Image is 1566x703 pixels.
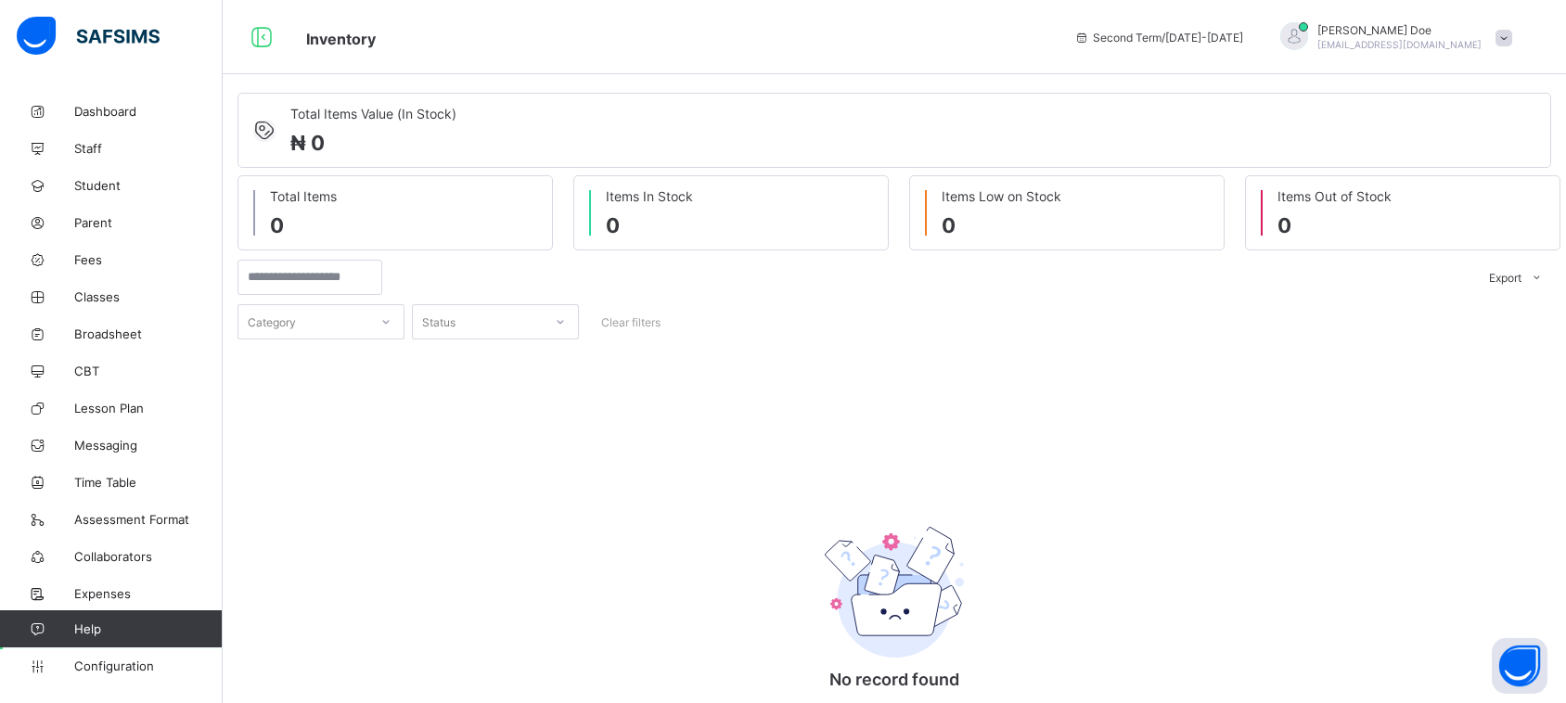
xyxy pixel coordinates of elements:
[74,586,223,601] span: Expenses
[306,30,376,48] span: Inventory
[422,304,456,339] div: Status
[606,213,693,237] span: 0
[74,658,222,673] span: Configuration
[942,213,1061,237] span: 0
[270,213,337,237] span: 0
[290,106,456,121] span: Total Items Value (In Stock)
[290,131,325,155] span: ₦ 0
[248,304,296,339] div: Category
[74,252,223,267] span: Fees
[1317,23,1482,37] span: [PERSON_NAME] Doe
[1277,188,1392,204] span: Items Out of Stock
[74,215,223,230] span: Parent
[1074,31,1243,45] span: session/term information
[74,364,223,378] span: CBT
[74,401,223,415] span: Lesson Plan
[74,141,223,156] span: Staff
[270,188,337,204] span: Total Items
[942,188,1061,204] span: Items Low on Stock
[1262,22,1521,53] div: JohnDoe
[17,17,160,56] img: safsims
[74,178,223,193] span: Student
[825,527,964,658] img: emptyFolder.c0dd6c77127a4b698b748a2c71dfa8de.svg
[1492,638,1547,694] button: Open asap
[1317,39,1482,50] span: [EMAIL_ADDRESS][DOMAIN_NAME]
[601,315,661,329] span: Clear filters
[74,512,223,527] span: Assessment Format
[74,549,223,564] span: Collaborators
[74,289,223,304] span: Classes
[1277,213,1392,237] span: 0
[74,104,223,119] span: Dashboard
[1489,271,1521,285] span: Export
[74,438,223,453] span: Messaging
[74,475,223,490] span: Time Table
[74,621,222,636] span: Help
[709,670,1080,689] p: No record found
[74,326,223,341] span: Broadsheet
[606,188,693,204] span: Items In Stock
